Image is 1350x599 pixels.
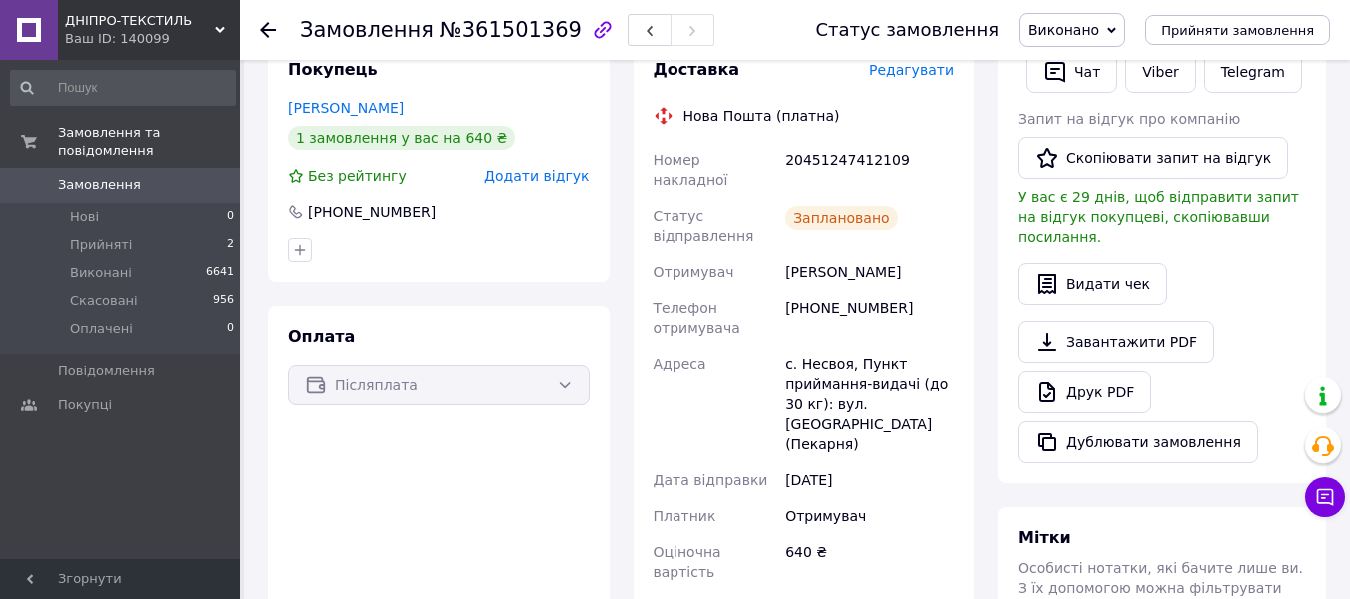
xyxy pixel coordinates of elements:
input: Пошук [10,70,236,106]
div: Повернутися назад [260,20,276,40]
span: У вас є 29 днів, щоб відправити запит на відгук покупцеві, скопіювавши посилання. [1018,189,1299,245]
span: Покупець [288,60,378,79]
div: [PERSON_NAME] [781,254,958,290]
a: Завантажити PDF [1018,321,1214,363]
div: с. Несвоя, Пункт приймання-видачі (до 30 кг): вул. [GEOGRAPHIC_DATA] (Пекарня) [781,346,958,462]
a: [PERSON_NAME] [288,100,404,116]
button: Скопіювати запит на відгук [1018,137,1288,179]
span: Статус відправлення [654,208,754,244]
div: [PHONE_NUMBER] [306,202,438,222]
span: Оплачені [70,320,133,338]
span: Доставка [654,60,740,79]
span: 2 [227,236,234,254]
div: [DATE] [781,462,958,498]
div: 1 замовлення у вас на 640 ₴ [288,126,515,150]
span: №361501369 [440,18,582,42]
a: Telegram [1204,51,1302,93]
div: 20451247412109 [781,142,958,198]
span: Замовлення [300,18,434,42]
span: 0 [227,208,234,226]
div: [PHONE_NUMBER] [781,290,958,346]
span: Адреса [654,356,706,372]
div: Ваш ID: 140099 [65,30,240,48]
span: Замовлення та повідомлення [58,124,240,160]
div: Статус замовлення [815,20,999,40]
span: Оціночна вартість [654,544,721,580]
span: Редагувати [869,62,954,78]
span: Дата відправки [654,472,768,488]
span: Номер накладної [654,152,728,188]
span: Нові [70,208,99,226]
span: Запит на відгук про компанію [1018,111,1240,127]
div: Нова Пошта (платна) [678,106,845,126]
span: 6641 [206,264,234,282]
span: Скасовані [70,292,138,310]
span: Повідомлення [58,362,155,380]
span: Додати відгук [484,168,589,184]
a: Viber [1125,51,1195,93]
span: Замовлення [58,176,141,194]
span: Отримувач [654,264,734,280]
span: Без рейтингу [308,168,407,184]
a: Друк PDF [1018,371,1151,413]
span: Мітки [1018,528,1071,547]
span: Платник [654,508,716,524]
div: Отримувач [781,498,958,534]
span: Телефон отримувача [654,300,740,336]
span: 0 [227,320,234,338]
button: Чат [1026,51,1117,93]
span: Покупці [58,396,112,414]
span: Прийняті [70,236,132,254]
span: Прийняти замовлення [1161,23,1314,38]
button: Чат з покупцем [1305,477,1345,517]
span: Виконані [70,264,132,282]
span: 956 [213,292,234,310]
span: Оплата [288,327,355,346]
button: Видати чек [1018,263,1167,305]
div: Заплановано [785,206,898,230]
div: 640 ₴ [781,534,958,590]
span: ДНІПРО-ТЕКСТИЛЬ [65,12,215,30]
button: Дублювати замовлення [1018,421,1258,463]
span: Виконано [1028,22,1099,38]
button: Прийняти замовлення [1145,15,1330,45]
